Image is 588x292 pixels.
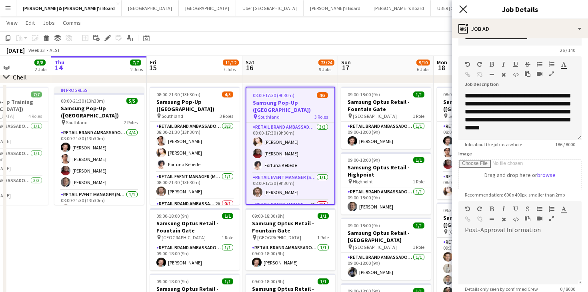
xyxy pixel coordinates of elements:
[437,59,447,66] span: Mon
[353,179,373,185] span: Highpoint
[318,60,334,66] span: 23/24
[458,141,528,147] span: Info about the job as a whole
[317,92,328,98] span: 4/5
[353,113,397,119] span: [GEOGRAPHIC_DATA]
[236,0,304,16] button: Uber [GEOGRAPHIC_DATA]
[340,63,351,72] span: 17
[63,19,81,26] span: Comms
[122,0,179,16] button: [GEOGRAPHIC_DATA]
[150,208,240,270] div: 09:00-18:00 (9h)1/1Samsung Optus Retail - Fountain Gate [GEOGRAPHIC_DATA]1 RoleRETAIL Brand Ambas...
[353,244,397,250] span: [GEOGRAPHIC_DATA]
[150,122,240,172] app-card-role: RETAIL Brand Ambassador (Mon - Fri)3/308:00-21:30 (13h30m)[PERSON_NAME][PERSON_NAME]Fortuna Kebede
[162,113,183,119] span: Southland
[341,152,431,215] app-job-card: 09:00-18:00 (9h)1/1Samsung Optus Retail - Highpoint Highpoint1 RoleRETAIL Brand Ambassador ([DATE...
[367,0,431,16] button: [PERSON_NAME]'s Board
[31,91,42,97] span: 7/7
[537,215,542,222] button: Insert video
[314,114,328,120] span: 3 Roles
[253,92,294,98] span: 08:00-17:30 (9h30m)
[341,59,351,66] span: Sun
[22,18,38,28] a: Edit
[54,105,144,119] h3: Samsung Pop-Up ([GEOGRAPHIC_DATA])
[489,206,494,212] button: Bold
[525,71,530,77] button: Paste as plain text
[150,59,156,66] span: Fri
[437,122,526,172] app-card-role: RETAIL Brand Ambassador (Mon - Fri)3/308:00-18:00 (10h)[PERSON_NAME][PERSON_NAME][PERSON_NAME]
[43,19,55,26] span: Jobs
[222,234,233,240] span: 1 Role
[525,61,530,68] button: Strikethrough
[443,91,478,97] span: 08:00-18:00 (10h)
[489,61,494,68] button: Bold
[252,278,284,284] span: 09:00-18:00 (9h)
[501,61,506,68] button: Italic
[413,244,424,250] span: 1 Role
[179,0,236,16] button: [GEOGRAPHIC_DATA]
[162,234,206,240] span: [GEOGRAPHIC_DATA]
[149,63,156,72] span: 15
[246,99,334,113] h3: Samsung Pop-Up ([GEOGRAPHIC_DATA])
[54,128,144,190] app-card-role: RETAIL Brand Ambassador (Mon - Fri)4/408:00-21:30 (13h30m)[PERSON_NAME][PERSON_NAME][PERSON_NAME]...
[477,61,482,68] button: Redo
[341,187,431,215] app-card-role: RETAIL Brand Ambassador ([DATE])1/109:00-18:00 (9h)[PERSON_NAME]
[150,199,240,226] app-card-role: RETAIL Brand Ambassador (Mon - Fri)2A0/1
[150,220,240,234] h3: Samsung Optus Retail - Fountain Gate
[489,216,494,222] button: Horizontal Line
[501,72,506,78] button: Clear Formatting
[477,206,482,212] button: Redo
[413,113,424,119] span: 1 Role
[416,60,430,66] span: 9/10
[54,87,144,93] div: In progress
[554,47,582,53] span: 26 / 140
[318,278,329,284] span: 1/1
[537,61,542,68] button: Unordered List
[223,60,239,66] span: 11/12
[252,213,284,219] span: 09:00-18:00 (9h)
[222,278,233,284] span: 1/1
[60,18,84,28] a: Comms
[26,47,46,53] span: Week 33
[537,71,542,77] button: Insert video
[16,0,122,16] button: [PERSON_NAME] & [PERSON_NAME]'s Board
[437,172,526,199] app-card-role: RETAIL Event Manager (Mon - Fri)1/108:00-18:00 (10h)[PERSON_NAME]
[54,59,64,66] span: Thu
[513,72,518,78] button: HTML Code
[54,190,144,217] app-card-role: RETAIL Event Manager (Mon - Fri)1/108:00-21:30 (13h30m)
[220,113,233,119] span: 3 Roles
[561,61,566,68] button: Text Color
[156,91,200,97] span: 08:00-21:30 (13h30m)
[246,208,335,270] div: 09:00-18:00 (9h)1/1Samsung Optus Retail - Fountain Gate [GEOGRAPHIC_DATA]1 RoleRETAIL Brand Ambas...
[413,222,424,228] span: 1/1
[525,215,530,222] button: Paste as plain text
[150,172,240,199] app-card-role: RETAIL Event Manager (Mon - Fri)1/108:00-21:30 (13h30m)[PERSON_NAME]
[150,98,240,113] h3: Samsung Pop-Up ([GEOGRAPHIC_DATA])
[341,164,431,178] h3: Samsung Optus Retail - Highpoint
[28,113,42,119] span: 4 Roles
[66,119,88,125] span: Southland
[413,157,424,163] span: 1/1
[246,87,335,205] app-job-card: 08:00-17:30 (9h30m)4/5Samsung Pop-Up ([GEOGRAPHIC_DATA]) Southland3 RolesRETAIL Brand Ambassador ...
[244,63,254,72] span: 16
[150,87,240,205] app-job-card: 08:00-21:30 (13h30m)4/5Samsung Pop-Up ([GEOGRAPHIC_DATA]) Southland3 RolesRETAIL Brand Ambassador...
[513,206,518,212] button: Underline
[53,63,64,72] span: 14
[341,218,431,280] div: 09:00-18:00 (9h)1/1Samsung Optus Retail - [GEOGRAPHIC_DATA] [GEOGRAPHIC_DATA]1 RoleRETAIL Brand A...
[246,173,334,200] app-card-role: RETAIL Event Manager (Sat)1/108:00-17:30 (9h30m)[PERSON_NAME]
[437,87,526,199] div: 08:00-18:00 (10h)4/4Samsung Pop-Up ([GEOGRAPHIC_DATA]) Southland2 RolesRETAIL Brand Ambassador (M...
[54,87,144,205] div: In progress08:00-21:30 (13h30m)5/5Samsung Pop-Up ([GEOGRAPHIC_DATA]) Southland2 RolesRETAIL Brand...
[448,229,492,235] span: [GEOGRAPHIC_DATA]
[348,157,380,163] span: 09:00-18:00 (9h)
[341,87,431,149] app-job-card: 09:00-18:00 (9h)1/1Samsung Optus Retail - Fountain Gate [GEOGRAPHIC_DATA]1 RoleRETAIL Brand Ambas...
[437,98,526,113] h3: Samsung Pop-Up ([GEOGRAPHIC_DATA])
[130,60,141,66] span: 7/7
[554,286,582,292] span: 0 / 8000
[348,222,380,228] span: 09:00-18:00 (9h)
[458,286,544,292] span: Details only seen by confirmed Crew
[40,18,58,28] a: Jobs
[452,19,588,38] div: Job Ad
[156,213,189,219] span: 09:00-18:00 (9h)
[443,207,476,213] span: 09:30-16:30 (7h)
[124,119,138,125] span: 2 Roles
[436,63,447,72] span: 18
[246,200,334,227] app-card-role: RETAIL Brand Ambassador ([DATE])4A0/1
